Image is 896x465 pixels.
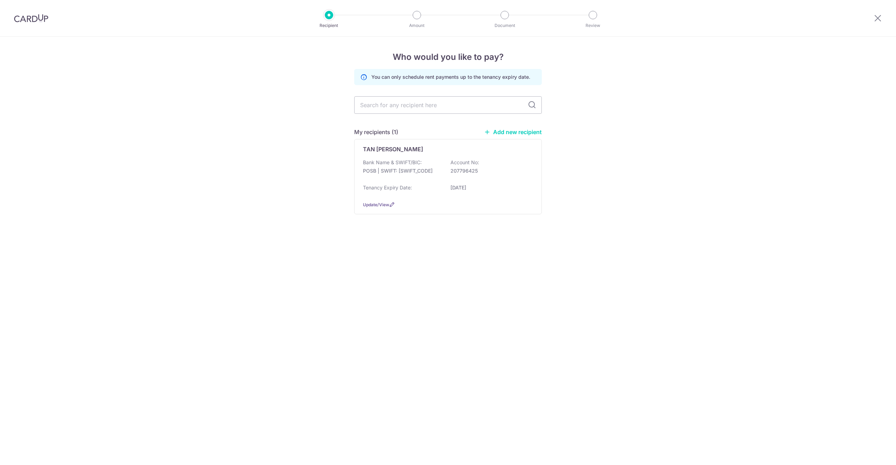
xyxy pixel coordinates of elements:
p: 207796425 [450,167,529,174]
p: [DATE] [450,184,529,191]
p: Document [479,22,531,29]
a: Add new recipient [484,129,542,136]
p: TAN [PERSON_NAME] [363,145,423,153]
p: Review [567,22,619,29]
p: Bank Name & SWIFT/BIC: [363,159,422,166]
input: Search for any recipient here [354,96,542,114]
p: Amount [391,22,443,29]
h5: My recipients (1) [354,128,398,136]
a: Update/View [363,202,389,207]
p: You can only schedule rent payments up to the tenancy expiry date. [371,74,530,81]
iframe: Opens a widget where you can find more information [851,444,889,461]
img: CardUp [14,14,48,22]
p: POSB | SWIFT: [SWIFT_CODE] [363,167,441,174]
p: Recipient [303,22,355,29]
h4: Who would you like to pay? [354,51,542,63]
p: Tenancy Expiry Date: [363,184,412,191]
p: Account No: [450,159,479,166]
